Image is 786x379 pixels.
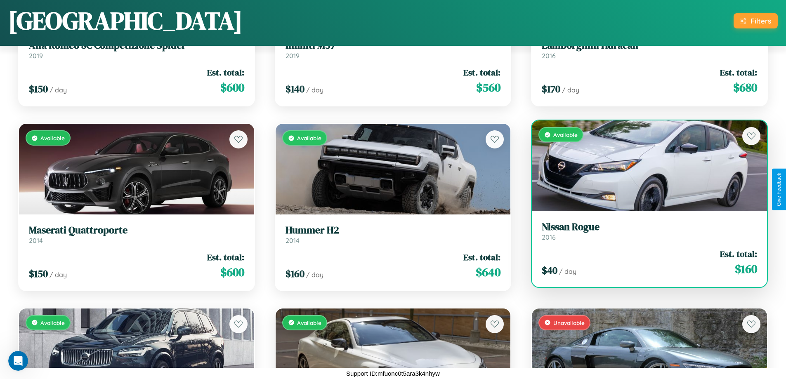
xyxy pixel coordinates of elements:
[542,82,560,96] span: $ 170
[286,82,304,96] span: $ 140
[542,264,557,277] span: $ 40
[286,224,501,236] h3: Hummer H2
[286,267,304,280] span: $ 160
[286,52,300,60] span: 2019
[286,224,501,245] a: Hummer H22014
[29,40,244,52] h3: Alfa Romeo 8C Competizione Spider
[463,251,500,263] span: Est. total:
[207,66,244,78] span: Est. total:
[8,4,243,38] h1: [GEOGRAPHIC_DATA]
[286,236,300,245] span: 2014
[306,271,323,279] span: / day
[751,16,771,25] div: Filters
[542,221,757,241] a: Nissan Rogue2016
[735,261,757,277] span: $ 160
[29,236,43,245] span: 2014
[306,86,323,94] span: / day
[207,251,244,263] span: Est. total:
[542,233,556,241] span: 2016
[733,79,757,96] span: $ 680
[476,264,500,280] span: $ 640
[29,267,48,280] span: $ 150
[286,40,501,52] h3: Infiniti M37
[476,79,500,96] span: $ 560
[562,86,579,94] span: / day
[50,86,67,94] span: / day
[553,319,585,326] span: Unavailable
[220,79,244,96] span: $ 600
[29,224,244,245] a: Maserati Quattroporte2014
[776,173,782,206] div: Give Feedback
[40,319,65,326] span: Available
[346,368,440,379] p: Support ID: mfuonc0t5ara3k4nhyw
[220,264,244,280] span: $ 600
[286,40,501,60] a: Infiniti M372019
[297,319,321,326] span: Available
[40,134,65,141] span: Available
[463,66,500,78] span: Est. total:
[542,52,556,60] span: 2016
[29,52,43,60] span: 2019
[734,13,778,28] button: Filters
[542,221,757,233] h3: Nissan Rogue
[542,40,757,60] a: Lamborghini Huracan2016
[720,66,757,78] span: Est. total:
[50,271,67,279] span: / day
[29,224,244,236] h3: Maserati Quattroporte
[542,40,757,52] h3: Lamborghini Huracan
[553,131,578,138] span: Available
[559,267,576,275] span: / day
[720,248,757,260] span: Est. total:
[29,40,244,60] a: Alfa Romeo 8C Competizione Spider2019
[297,134,321,141] span: Available
[8,351,28,371] iframe: Intercom live chat
[29,82,48,96] span: $ 150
